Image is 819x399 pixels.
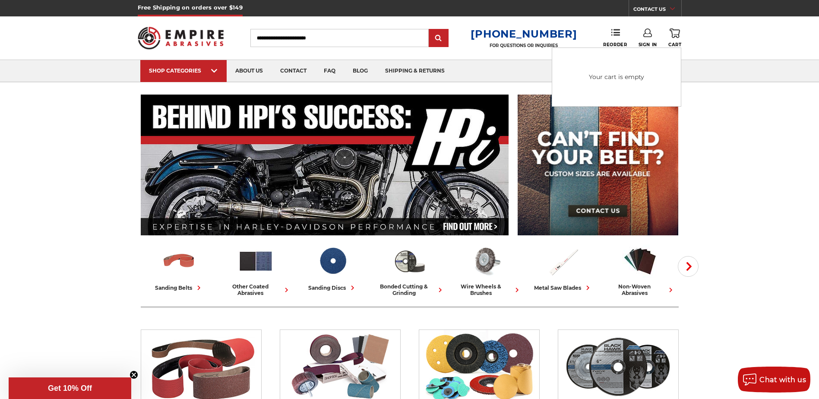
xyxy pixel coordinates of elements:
a: metal saw blades [528,243,598,292]
a: Reorder [603,28,627,47]
a: other coated abrasives [221,243,291,296]
a: sanding belts [144,243,214,292]
div: bonded cutting & grinding [375,283,445,296]
a: CONTACT US [633,4,681,16]
button: Close teaser [130,370,138,379]
img: Banner for an interview featuring Horsepower Inc who makes Harley performance upgrades featured o... [141,95,509,235]
div: other coated abrasives [221,283,291,296]
a: faq [315,60,344,82]
div: metal saw blades [534,283,592,292]
div: sanding discs [308,283,357,292]
img: Other Coated Abrasives [238,243,274,279]
div: Your cart is empty [559,54,674,100]
a: blog [344,60,376,82]
img: Bonded Cutting & Grinding [392,243,427,279]
a: about us [227,60,272,82]
div: non-woven abrasives [605,283,675,296]
a: Cart [668,28,681,47]
a: shipping & returns [376,60,453,82]
img: Metal Saw Blades [545,243,581,279]
a: bonded cutting & grinding [375,243,445,296]
button: Next [678,256,699,277]
img: Sanding Discs [315,243,351,279]
a: [PHONE_NUMBER] [471,28,577,40]
div: Get 10% OffClose teaser [9,377,131,399]
button: Chat with us [738,367,810,393]
div: SHOP CATEGORIES [149,67,218,74]
span: Get 10% Off [48,384,92,393]
a: wire wheels & brushes [452,243,522,296]
a: contact [272,60,315,82]
p: FOR QUESTIONS OR INQUIRIES [471,43,577,48]
span: Chat with us [759,376,806,384]
img: Empire Abrasives [138,21,224,55]
span: Cart [668,42,681,47]
img: promo banner for custom belts. [518,95,678,235]
a: sanding discs [298,243,368,292]
input: Submit [430,30,447,47]
div: sanding belts [155,283,203,292]
div: wire wheels & brushes [452,283,522,296]
a: non-woven abrasives [605,243,675,296]
span: Sign In [639,42,657,47]
img: Non-woven Abrasives [622,243,658,279]
img: Sanding Belts [161,243,197,279]
span: Reorder [603,42,627,47]
img: Wire Wheels & Brushes [468,243,504,279]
